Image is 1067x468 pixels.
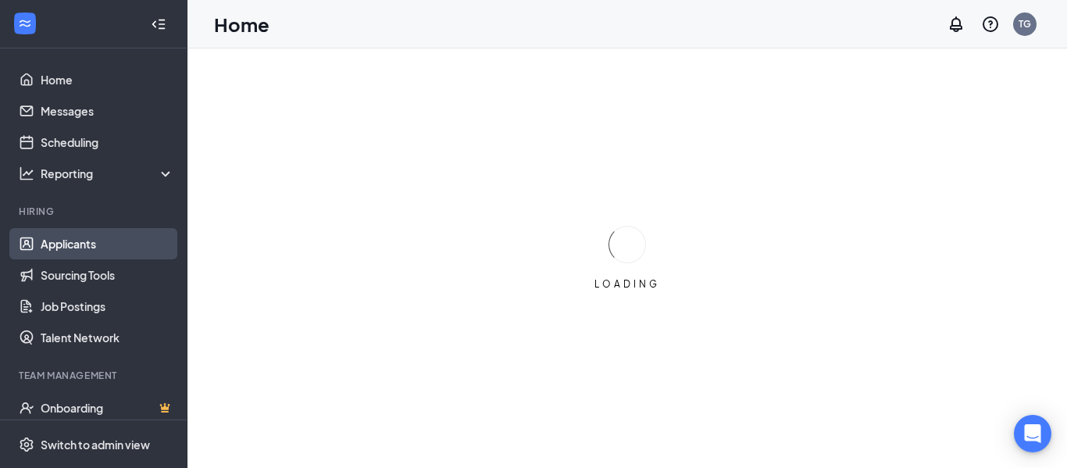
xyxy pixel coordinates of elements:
svg: Collapse [151,16,166,32]
svg: Settings [19,437,34,452]
a: Messages [41,95,174,127]
div: Switch to admin view [41,437,150,452]
svg: Analysis [19,166,34,181]
h1: Home [214,11,269,38]
a: Applicants [41,228,174,259]
a: Scheduling [41,127,174,158]
a: Sourcing Tools [41,259,174,291]
div: LOADING [588,277,666,291]
a: Home [41,64,174,95]
div: TG [1019,17,1031,30]
svg: QuestionInfo [981,15,1000,34]
div: Reporting [41,166,175,181]
div: Hiring [19,205,171,218]
div: Open Intercom Messenger [1014,415,1051,452]
svg: WorkstreamLogo [17,16,33,31]
a: Job Postings [41,291,174,322]
svg: Notifications [947,15,965,34]
a: OnboardingCrown [41,392,174,423]
a: Talent Network [41,322,174,353]
div: Team Management [19,369,171,382]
